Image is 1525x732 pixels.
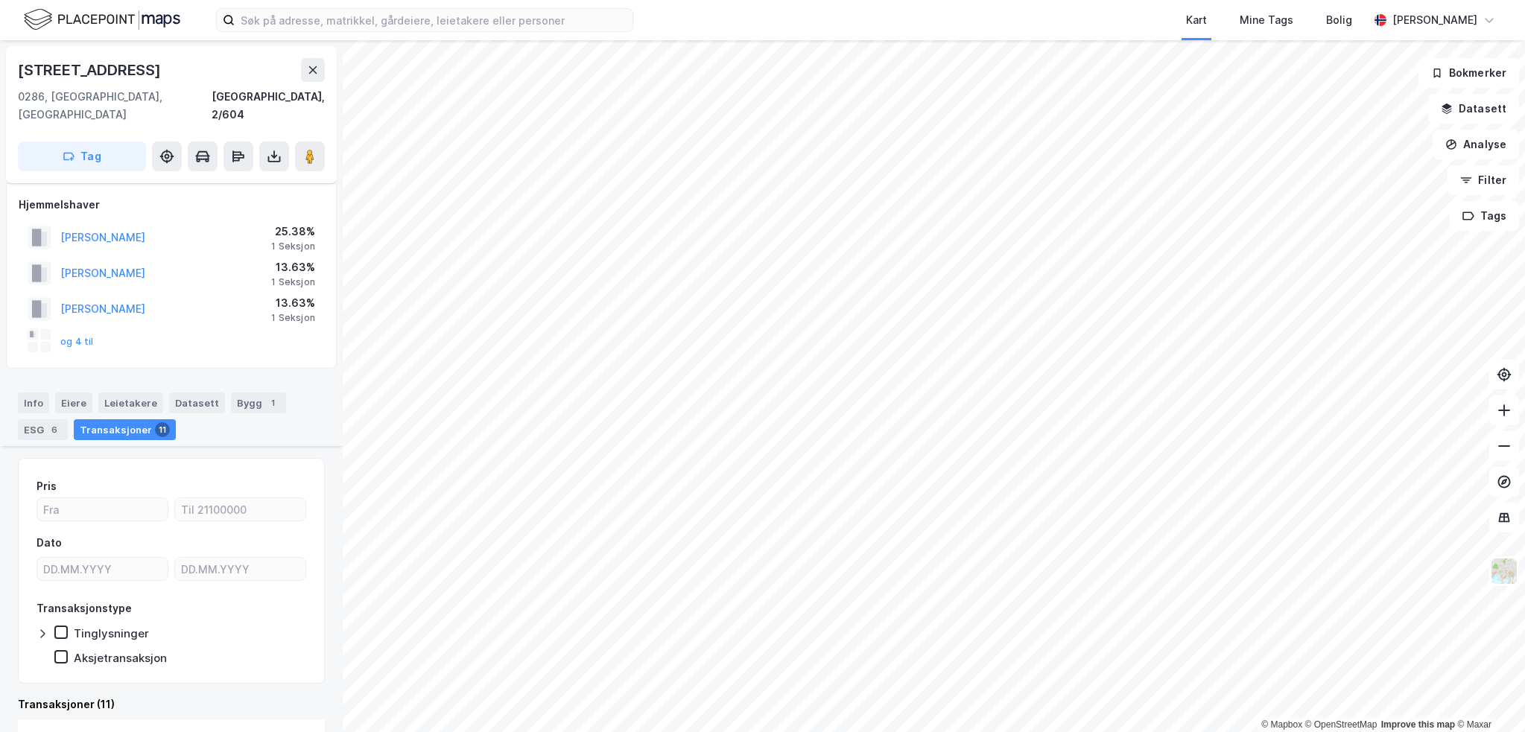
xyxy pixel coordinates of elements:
iframe: Chat Widget [1451,661,1525,732]
div: Bygg [231,392,286,413]
div: Info [18,392,49,413]
input: DD.MM.YYYY [175,558,305,580]
div: 0286, [GEOGRAPHIC_DATA], [GEOGRAPHIC_DATA] [18,88,212,124]
div: Eiere [55,392,92,413]
input: Søk på adresse, matrikkel, gårdeiere, leietakere eller personer [235,9,632,31]
div: [STREET_ADDRESS] [18,58,164,82]
div: [PERSON_NAME] [1392,11,1477,29]
div: 13.63% [271,294,315,312]
div: 1 Seksjon [271,276,315,288]
input: Til 21100000 [175,498,305,521]
button: Bokmerker [1418,58,1519,88]
div: Kontrollprogram for chat [1451,661,1525,732]
div: Hjemmelshaver [19,196,324,214]
div: Aksjetransaksjon [74,651,167,665]
a: OpenStreetMap [1305,719,1377,730]
div: Transaksjonstype [37,599,132,617]
button: Tag [18,141,146,171]
div: Pris [37,477,57,495]
a: Mapbox [1261,719,1302,730]
button: Datasett [1428,94,1519,124]
button: Tags [1450,201,1519,231]
div: Transaksjoner [74,419,176,440]
div: Datasett [169,392,225,413]
div: 25.38% [271,223,315,241]
div: Transaksjoner (11) [18,696,325,713]
div: Dato [37,534,62,552]
div: ESG [18,419,68,440]
div: 11 [155,422,170,437]
img: Z [1490,557,1518,585]
div: 1 Seksjon [271,312,315,324]
div: 1 Seksjon [271,241,315,252]
img: logo.f888ab2527a4732fd821a326f86c7f29.svg [24,7,180,33]
input: Fra [37,498,168,521]
div: Mine Tags [1240,11,1293,29]
div: Tinglysninger [74,626,149,640]
button: Filter [1448,165,1519,195]
button: Analyse [1433,130,1519,159]
div: 6 [47,422,62,437]
div: 1 [265,395,280,410]
div: Kart [1186,11,1207,29]
div: Bolig [1326,11,1352,29]
input: DD.MM.YYYY [37,558,168,580]
div: 13.63% [271,258,315,276]
div: [GEOGRAPHIC_DATA], 2/604 [212,88,325,124]
a: Improve this map [1381,719,1455,730]
div: Leietakere [98,392,163,413]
